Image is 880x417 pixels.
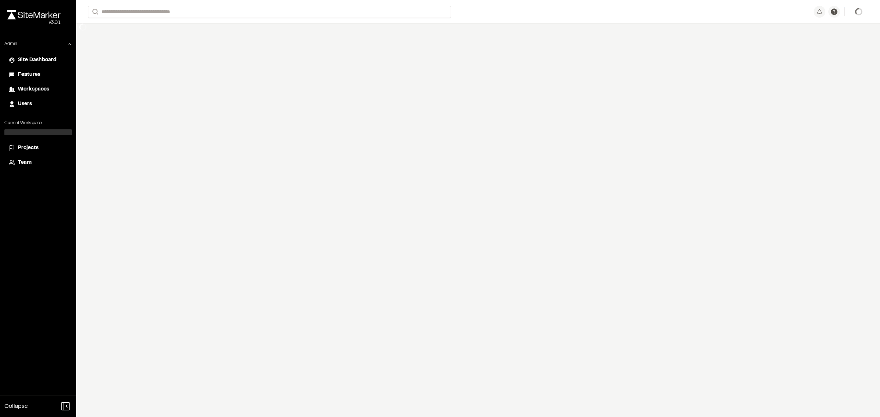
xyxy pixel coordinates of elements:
[4,402,28,411] span: Collapse
[9,85,67,93] a: Workspaces
[18,100,32,108] span: Users
[4,120,72,126] p: Current Workspace
[18,159,32,167] span: Team
[18,85,49,93] span: Workspaces
[4,41,17,47] p: Admin
[7,10,60,19] img: rebrand.png
[88,6,101,18] button: Search
[7,19,60,26] div: Oh geez...please don't...
[18,56,56,64] span: Site Dashboard
[9,144,67,152] a: Projects
[18,144,38,152] span: Projects
[18,71,40,79] span: Features
[9,100,67,108] a: Users
[9,71,67,79] a: Features
[9,159,67,167] a: Team
[9,56,67,64] a: Site Dashboard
